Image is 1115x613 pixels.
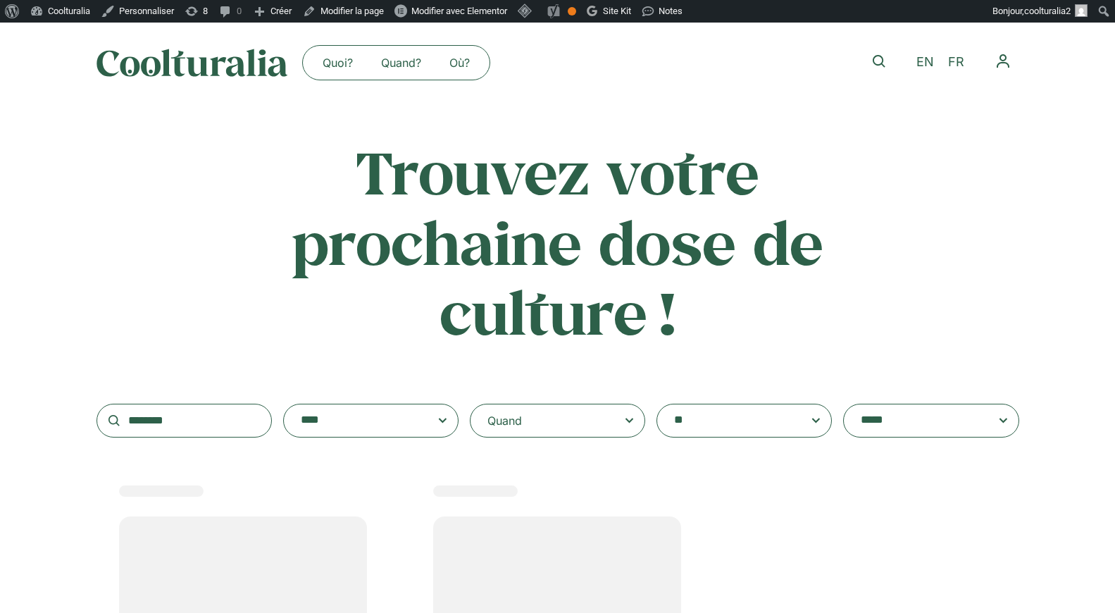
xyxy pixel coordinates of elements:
[435,51,484,74] a: Où?
[301,411,413,431] textarea: Search
[603,6,631,16] span: Site Kit
[916,55,934,70] span: EN
[987,45,1019,78] button: Permuter le menu
[987,45,1019,78] nav: Menu
[568,7,576,16] div: OK
[309,51,367,74] a: Quoi?
[1024,6,1071,16] span: coolturalia2
[367,51,435,74] a: Quand?
[861,411,973,431] textarea: Search
[909,52,941,73] a: EN
[411,6,507,16] span: Modifier avec Elementor
[487,412,522,429] div: Quand
[309,51,484,74] nav: Menu
[948,55,964,70] span: FR
[941,52,971,73] a: FR
[281,137,835,347] h2: Trouvez votre prochaine dose de culture !
[674,411,787,431] textarea: Search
